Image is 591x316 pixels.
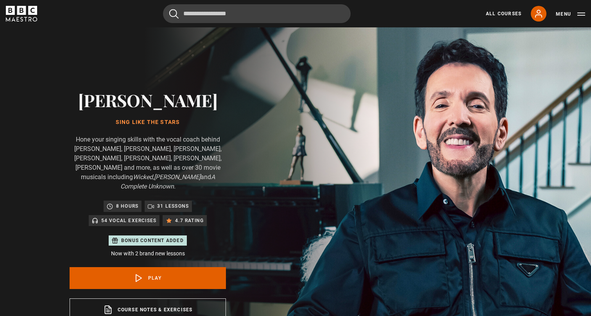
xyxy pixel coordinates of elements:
[6,6,37,22] svg: BBC Maestro
[154,173,201,181] i: [PERSON_NAME]
[486,10,521,17] a: All Courses
[163,4,351,23] input: Search
[169,9,179,19] button: Submit the search query
[120,173,215,190] i: A Complete Unknown
[70,119,226,126] h1: Sing Like the Stars
[175,217,204,224] p: 4.7 rating
[70,135,226,191] p: Hone your singing skills with the vocal coach behind [PERSON_NAME], [PERSON_NAME], [PERSON_NAME],...
[133,173,153,181] i: Wicked
[70,90,226,110] h2: [PERSON_NAME]
[70,250,226,258] p: Now with 2 brand new lessons
[121,237,184,244] p: Bonus content added
[556,10,585,18] button: Toggle navigation
[70,267,226,289] a: Play
[157,202,189,210] p: 31 lessons
[101,217,157,224] p: 54 Vocal Exercises
[116,202,138,210] p: 8 hours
